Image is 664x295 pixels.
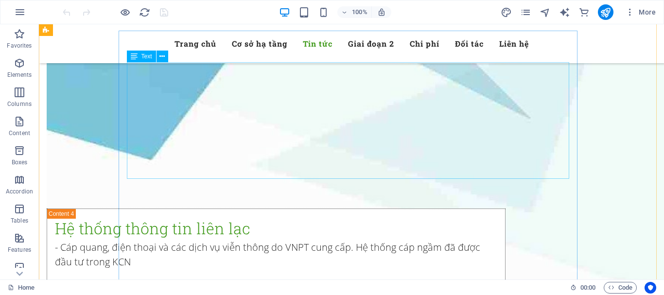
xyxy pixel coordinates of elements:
[501,6,512,18] button: design
[7,71,32,79] p: Elements
[7,42,32,50] p: Favorites
[11,217,28,225] p: Tables
[6,188,33,195] p: Accordion
[559,7,570,18] i: AI Writer
[12,158,28,166] p: Boxes
[540,7,551,18] i: Navigator
[141,53,152,59] span: Text
[608,282,632,294] span: Code
[139,7,150,18] i: Reload page
[580,282,595,294] span: 00 00
[9,129,30,137] p: Content
[520,6,532,18] button: pages
[559,6,571,18] button: text_generator
[139,6,150,18] button: reload
[578,6,590,18] button: commerce
[377,8,386,17] i: On resize automatically adjust zoom level to fit chosen device.
[625,7,656,17] span: More
[501,7,512,18] i: Design (Ctrl+Alt+Y)
[7,100,32,108] p: Columns
[604,282,637,294] button: Code
[352,6,367,18] h6: 100%
[621,4,660,20] button: More
[587,284,589,291] span: :
[520,7,531,18] i: Pages (Ctrl+Alt+S)
[119,6,131,18] button: Click here to leave preview mode and continue editing
[645,282,656,294] button: Usercentrics
[8,246,31,254] p: Features
[337,6,372,18] button: 100%
[578,7,590,18] i: Commerce
[598,4,613,20] button: publish
[8,282,35,294] a: Click to cancel selection. Double-click to open Pages
[540,6,551,18] button: navigator
[570,282,596,294] h6: Session time
[600,7,611,18] i: Publish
